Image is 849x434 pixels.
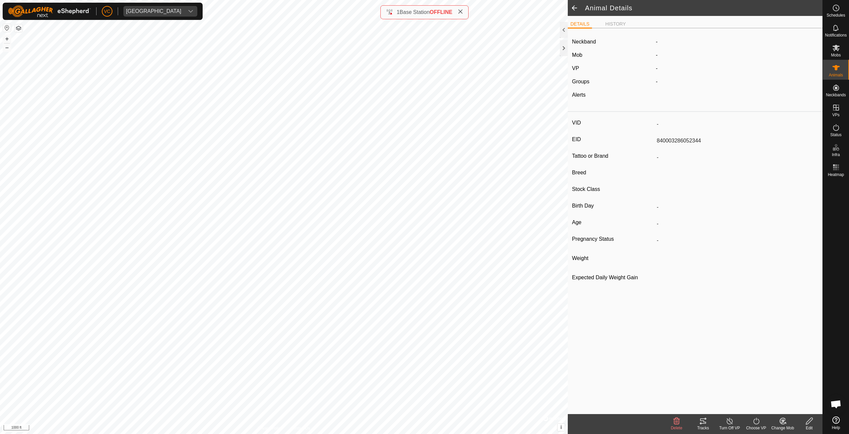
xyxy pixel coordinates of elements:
[3,24,11,32] button: Reset Map
[829,73,843,77] span: Animals
[258,425,283,431] a: Privacy Policy
[8,5,91,17] img: Gallagher Logo
[572,152,654,160] label: Tattoo or Brand
[572,79,589,84] label: Groups
[184,6,197,17] div: dropdown trigger
[568,21,592,29] li: DETAILS
[3,35,11,43] button: +
[123,6,184,17] span: Buenos Aires
[831,53,841,57] span: Mobs
[572,119,654,127] label: VID
[769,425,796,431] div: Change Mob
[557,424,565,431] button: i
[826,93,846,97] span: Neckbands
[572,251,654,265] label: Weight
[572,135,654,144] label: EID
[828,173,844,177] span: Heatmap
[572,235,654,243] label: Pregnancy Status
[656,52,658,58] span: -
[826,13,845,17] span: Schedules
[15,24,23,32] button: Map Layers
[572,218,654,227] label: Age
[830,133,841,137] span: Status
[397,9,400,15] span: 1
[832,153,840,157] span: Infra
[291,425,310,431] a: Contact Us
[603,21,628,28] li: HISTORY
[832,426,840,430] span: Help
[653,78,821,86] div: -
[716,425,743,431] div: Turn Off VP
[126,9,181,14] div: [GEOGRAPHIC_DATA]
[656,65,658,71] app-display-virtual-paddock-transition: -
[656,38,658,46] label: -
[572,185,654,194] label: Stock Class
[104,8,110,15] span: VC
[572,168,654,177] label: Breed
[743,425,769,431] div: Choose VP
[585,4,822,12] h2: Animal Details
[3,43,11,51] button: –
[826,394,846,414] div: Open chat
[796,425,822,431] div: Edit
[572,273,654,282] label: Expected Daily Weight Gain
[572,92,586,98] label: Alerts
[823,414,849,432] a: Help
[832,113,839,117] span: VPs
[430,9,452,15] span: OFFLINE
[690,425,716,431] div: Tracks
[400,9,430,15] span: Base Station
[572,65,579,71] label: VP
[671,426,683,430] span: Delete
[572,38,596,46] label: Neckband
[572,52,582,58] label: Mob
[825,33,847,37] span: Notifications
[560,424,562,430] span: i
[572,202,654,210] label: Birth Day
